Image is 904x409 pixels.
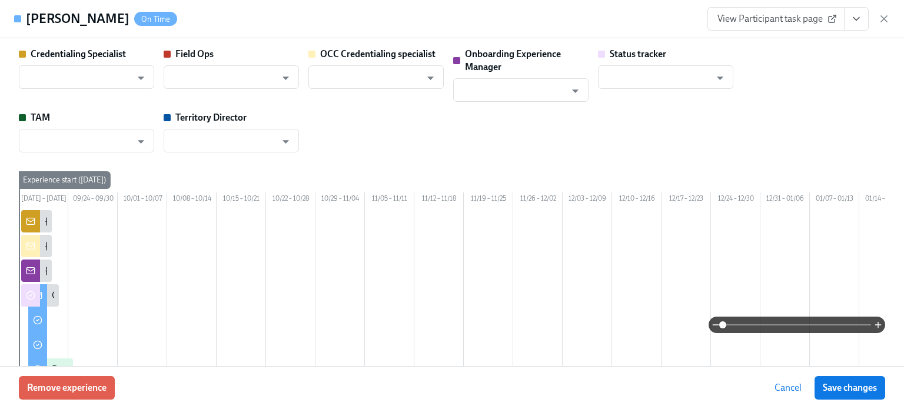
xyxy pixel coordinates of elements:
div: Provide key information for the credentialing process [52,363,264,376]
strong: TAM [31,112,50,123]
div: 10/08 – 10/14 [167,192,217,208]
div: 12/31 – 01/06 [760,192,810,208]
div: Getting started at [GEOGRAPHIC_DATA] [52,289,215,302]
button: Open [132,132,150,151]
div: 11/26 – 12/02 [513,192,563,208]
span: Remove experience [27,382,107,394]
span: On Time [134,15,177,24]
button: Open [566,82,584,100]
button: Open [421,69,440,87]
div: 11/19 – 11/25 [464,192,513,208]
button: Open [277,69,295,87]
strong: Status tracker [610,48,666,59]
div: {{ participant.fullName }} has been enrolled in the state credentialing process [45,240,352,252]
div: 10/22 – 10/28 [266,192,315,208]
span: Save changes [823,382,877,394]
div: {{ participant.fullName }} has been enrolled in the Dado Pre-boarding [45,215,323,228]
span: Cancel [775,382,802,394]
div: 09/24 – 09/30 [68,192,118,208]
span: View Participant task page [717,13,835,25]
h4: [PERSON_NAME] [26,10,129,28]
div: [DATE] – [DATE] [19,192,68,208]
strong: Territory Director [175,112,247,123]
div: 10/29 – 11/04 [315,192,365,208]
button: Cancel [766,376,810,400]
div: 12/03 – 12/09 [563,192,612,208]
div: Experience start ([DATE]) [18,171,111,189]
div: 01/07 – 01/13 [810,192,859,208]
a: View Participant task page [707,7,845,31]
strong: Onboarding Experience Manager [465,48,561,72]
button: Open [132,69,150,87]
div: 11/12 – 11/18 [414,192,464,208]
div: {{ participant.fullName }} has been enrolled in the Dado Pre-boarding [45,264,323,277]
div: 12/10 – 12/16 [612,192,662,208]
strong: Field Ops [175,48,214,59]
strong: Credentialing Specialist [31,48,126,59]
button: Save changes [815,376,885,400]
strong: OCC Credentialing specialist [320,48,436,59]
div: 10/15 – 10/21 [217,192,266,208]
button: View task page [844,7,869,31]
button: Remove experience [19,376,115,400]
div: 10/01 – 10/07 [118,192,167,208]
button: Open [277,132,295,151]
div: 11/05 – 11/11 [365,192,414,208]
div: 12/24 – 12/30 [711,192,760,208]
div: 12/17 – 12/23 [662,192,711,208]
button: Open [711,69,729,87]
